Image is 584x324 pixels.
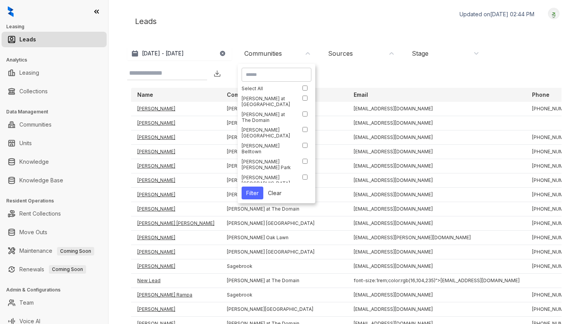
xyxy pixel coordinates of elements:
[19,262,86,277] a: RenewalsComing Soon
[6,23,108,30] h3: Leasing
[131,216,221,231] td: [PERSON_NAME] [PERSON_NAME]
[526,259,580,274] td: [PHONE_NUMBER]
[221,102,347,116] td: [PERSON_NAME][GEOGRAPHIC_DATA]
[19,154,49,170] a: Knowledge
[221,130,347,145] td: [PERSON_NAME][GEOGRAPHIC_DATA]
[2,32,107,47] li: Leads
[127,8,565,35] div: Leads
[221,288,347,302] td: Sagebrook
[131,274,221,288] td: New Lead
[548,10,559,18] img: UserAvatar
[347,102,526,116] td: [EMAIL_ADDRESS][DOMAIN_NAME]
[460,10,534,18] p: Updated on [DATE] 02:44 PM
[242,96,294,107] div: [PERSON_NAME] at [GEOGRAPHIC_DATA]
[221,231,347,245] td: [PERSON_NAME] Oak Lawn
[2,206,107,221] li: Rent Collections
[242,143,294,154] div: [PERSON_NAME] Belltown
[131,116,221,130] td: [PERSON_NAME]
[526,216,580,231] td: [PHONE_NUMBER]
[19,117,52,132] a: Communities
[127,46,232,60] button: [DATE] - [DATE]
[131,302,221,317] td: [PERSON_NAME]
[328,49,353,58] div: Sources
[131,159,221,173] td: [PERSON_NAME]
[347,116,526,130] td: [EMAIL_ADDRESS][DOMAIN_NAME]
[242,159,294,170] div: [PERSON_NAME] [PERSON_NAME] Park
[412,49,428,58] div: Stage
[347,145,526,159] td: [EMAIL_ADDRESS][DOMAIN_NAME]
[8,6,14,17] img: logo
[131,259,221,274] td: [PERSON_NAME]
[526,159,580,173] td: [PHONE_NUMBER]
[19,135,32,151] a: Units
[242,187,263,199] button: Filter
[19,84,48,99] a: Collections
[347,130,526,145] td: [EMAIL_ADDRESS][DOMAIN_NAME]
[347,188,526,202] td: [EMAIL_ADDRESS][DOMAIN_NAME]
[526,130,580,145] td: [PHONE_NUMBER]
[19,295,34,310] a: Team
[526,188,580,202] td: [PHONE_NUMBER]
[221,274,347,288] td: [PERSON_NAME] at The Domain
[242,127,294,139] div: [PERSON_NAME] [GEOGRAPHIC_DATA]
[347,173,526,188] td: [EMAIL_ADDRESS][DOMAIN_NAME]
[526,145,580,159] td: [PHONE_NUMBER]
[221,116,347,130] td: [PERSON_NAME][GEOGRAPHIC_DATA]
[526,231,580,245] td: [PHONE_NUMBER]
[221,188,347,202] td: [PERSON_NAME][GEOGRAPHIC_DATA]
[2,84,107,99] li: Collections
[131,202,221,216] td: [PERSON_NAME]
[221,216,347,231] td: [PERSON_NAME] [GEOGRAPHIC_DATA]
[131,130,221,145] td: [PERSON_NAME]
[221,159,347,173] td: [PERSON_NAME][GEOGRAPHIC_DATA]
[19,173,63,188] a: Knowledge Base
[347,259,526,274] td: [EMAIL_ADDRESS][DOMAIN_NAME]
[6,197,108,204] h3: Resident Operations
[347,245,526,259] td: [EMAIL_ADDRESS][DOMAIN_NAME]
[131,288,221,302] td: [PERSON_NAME] Rampa
[242,86,294,91] div: Select All
[347,216,526,231] td: [EMAIL_ADDRESS][DOMAIN_NAME]
[221,259,347,274] td: Sagebrook
[221,173,347,188] td: [PERSON_NAME] [GEOGRAPHIC_DATA]
[227,91,257,99] p: Community
[347,231,526,245] td: [EMAIL_ADDRESS][PERSON_NAME][DOMAIN_NAME]
[347,302,526,317] td: [EMAIL_ADDRESS][DOMAIN_NAME]
[131,245,221,259] td: [PERSON_NAME]
[244,49,282,58] div: Communities
[242,175,294,186] div: [PERSON_NAME][GEOGRAPHIC_DATA]
[221,245,347,259] td: [PERSON_NAME] [GEOGRAPHIC_DATA]
[137,91,153,99] p: Name
[6,108,108,115] h3: Data Management
[49,265,86,274] span: Coming Soon
[347,274,526,288] td: font-size:1rem;color:rgb(16,104,235)">[EMAIL_ADDRESS][DOMAIN_NAME]
[131,102,221,116] td: [PERSON_NAME]
[2,225,107,240] li: Move Outs
[2,154,107,170] li: Knowledge
[131,231,221,245] td: [PERSON_NAME]
[347,288,526,302] td: [EMAIL_ADDRESS][DOMAIN_NAME]
[526,302,580,317] td: [PHONE_NUMBER]
[2,117,107,132] li: Communities
[19,206,61,221] a: Rent Collections
[526,245,580,259] td: [PHONE_NUMBER]
[526,288,580,302] td: [PHONE_NUMBER]
[221,202,347,216] td: [PERSON_NAME] at The Domain
[221,302,347,317] td: [PERSON_NAME][GEOGRAPHIC_DATA]
[6,57,108,63] h3: Analytics
[263,187,286,199] button: Clear
[2,65,107,81] li: Leasing
[526,202,580,216] td: [PHONE_NUMBER]
[131,173,221,188] td: [PERSON_NAME]
[526,173,580,188] td: [PHONE_NUMBER]
[19,65,39,81] a: Leasing
[199,70,205,77] img: SearchIcon
[2,135,107,151] li: Units
[347,159,526,173] td: [EMAIL_ADDRESS][DOMAIN_NAME]
[131,188,221,202] td: [PERSON_NAME]
[532,91,549,99] p: Phone
[347,202,526,216] td: [EMAIL_ADDRESS][DOMAIN_NAME]
[2,295,107,310] li: Team
[131,145,221,159] td: [PERSON_NAME]
[19,32,36,47] a: Leads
